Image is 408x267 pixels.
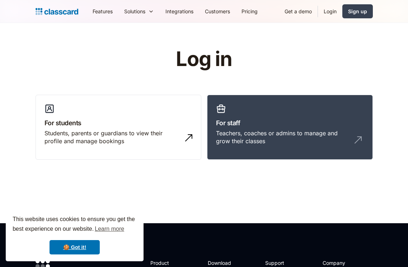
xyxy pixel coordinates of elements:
a: Integrations [160,3,199,19]
div: Solutions [124,8,145,15]
a: Logo [36,6,78,17]
div: Students, parents or guardians to view their profile and manage bookings [44,129,178,145]
div: Solutions [118,3,160,19]
a: Customers [199,3,236,19]
div: Sign up [348,8,367,15]
div: Teachers, coaches or admins to manage and grow their classes [216,129,350,145]
h2: Product [150,259,189,267]
h2: Company [323,259,370,267]
span: This website uses cookies to ensure you get the best experience on our website. [13,215,137,234]
a: Features [87,3,118,19]
a: Get a demo [279,3,318,19]
a: Sign up [342,4,373,18]
h2: Download [208,259,237,267]
a: For staffTeachers, coaches or admins to manage and grow their classes [207,95,373,160]
h3: For students [44,118,192,128]
a: Login [318,3,342,19]
h1: Log in [90,48,318,70]
a: Pricing [236,3,263,19]
h3: For staff [216,118,364,128]
a: learn more about cookies [94,224,125,234]
a: dismiss cookie message [50,240,100,254]
div: cookieconsent [6,208,144,261]
a: For studentsStudents, parents or guardians to view their profile and manage bookings [36,95,201,160]
h2: Support [265,259,294,267]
